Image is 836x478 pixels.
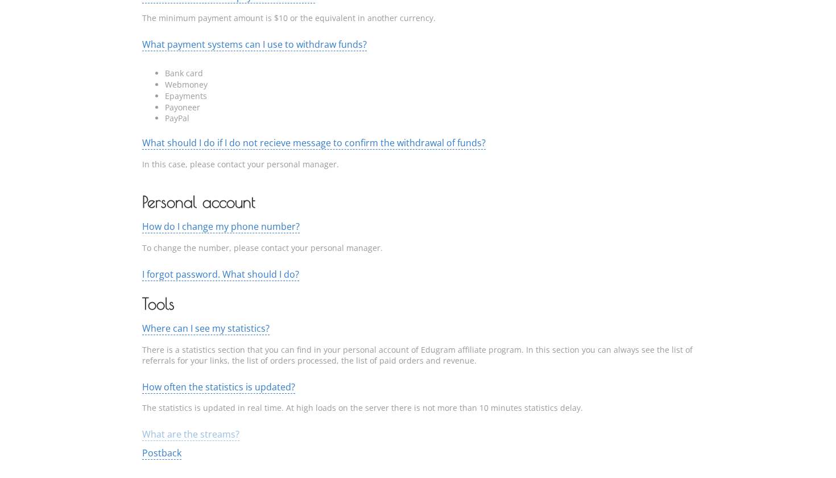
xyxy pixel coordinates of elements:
button: What are the streams? [142,429,239,439]
button: What should I do if I do not recieve message to confirm the withdrawal of funds? [142,138,486,148]
span: What payment systems can I use to withdraw funds? [142,38,367,51]
button: How often the statistics is updated? [142,382,295,392]
span: I forgot password. What should I do? [142,268,299,281]
li: Webmoney [165,79,694,90]
button: How do I change my phone number? [142,221,300,232]
div: There is a statistics section that you can find in your personal account of Edugram affiliate pro... [142,335,694,376]
li: Epayments [165,90,694,102]
div: The statistics is updated in real time. At high loads on the server there is not more than 10 min... [142,393,694,423]
button: Where can I see my statistics? [142,323,270,333]
button: What payment systems can I use to withdraw funds? [142,39,367,50]
div: The minimum payment amount is $10 or the equivalent in another currency. [142,3,694,33]
span: What are the streams? [142,428,239,441]
li: PayPal [165,113,694,124]
span: How do I change my phone number? [142,220,300,233]
span: Postback [142,447,181,460]
div: To change the number, please contact your personal manager. [142,233,694,263]
h3: Personal account [142,195,694,209]
div: In this case, please contact your personal manager. [142,150,694,179]
span: How often the statistics is updated? [142,381,295,394]
span: Where can I see my statistics? [142,322,270,335]
li: Bank card [165,68,694,79]
span: What should I do if I do not recieve message to confirm the withdrawal of funds? [142,137,486,150]
h3: Tools [142,296,694,311]
button: Postback [142,448,181,458]
button: I forgot password. What should I do? [142,269,299,279]
li: Payoneer [165,102,694,113]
